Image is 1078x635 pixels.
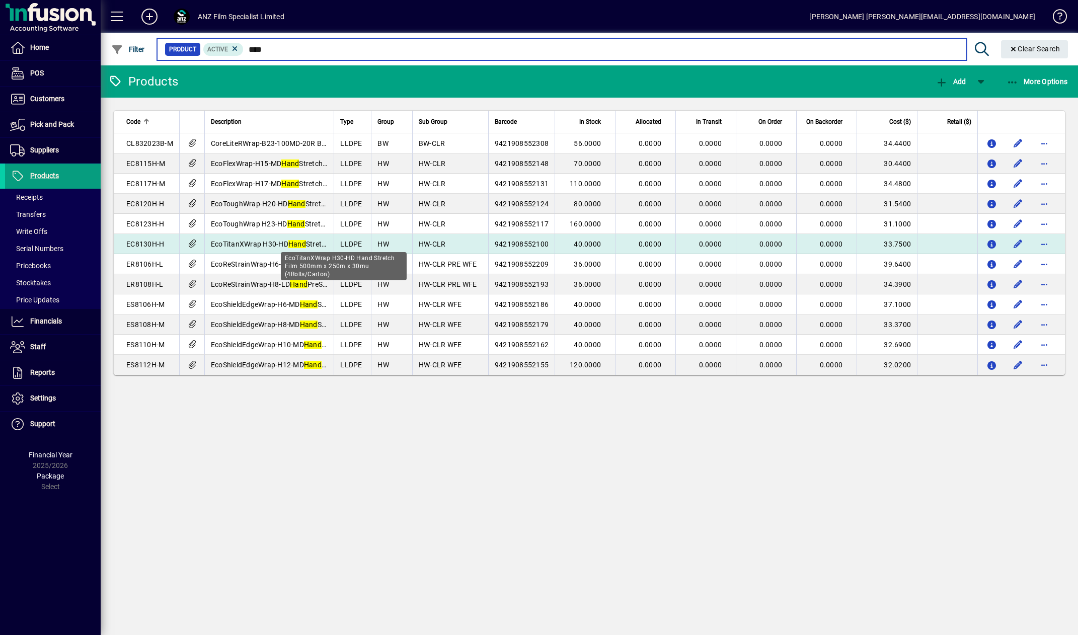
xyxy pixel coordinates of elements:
[759,240,783,248] span: 0.0000
[5,138,101,163] a: Suppliers
[30,394,56,402] span: Settings
[639,361,662,369] span: 0.0000
[1010,276,1026,292] button: Edit
[699,341,722,349] span: 0.0000
[304,341,322,349] em: Hand
[211,240,475,248] span: EcoTitanXWrap H30-HD Stretch Film 500mm x 250m x 30mu (4Rolls/Carton)
[30,317,62,325] span: Financials
[211,139,570,147] span: CoreLiteRWrap-B23-100MD-20R Bundling Stretch Film 100mm x 150m x 23mu (20Rolls/Carton) 1 x Free le
[570,180,601,188] span: 110.0000
[857,133,917,153] td: 34.4400
[857,314,917,335] td: 33.3700
[857,274,917,294] td: 34.3900
[10,262,51,270] span: Pricebooks
[126,116,173,127] div: Code
[820,300,843,308] span: 0.0000
[806,116,842,127] span: On Backorder
[758,116,782,127] span: On Order
[340,220,362,228] span: LLDPE
[1010,155,1026,172] button: Edit
[495,341,549,349] span: 9421908552162
[570,361,601,369] span: 120.0000
[5,335,101,360] a: Staff
[211,341,490,349] span: EcoShieldEdgeWrap-H10-MD Stretch Film 450mm x 480m x 10mu (4Rolls/Carton)
[419,240,446,248] span: HW-CLR
[495,260,549,268] span: 9421908552209
[809,9,1035,25] div: [PERSON_NAME] [PERSON_NAME][EMAIL_ADDRESS][DOMAIN_NAME]
[857,355,917,375] td: 32.0200
[1010,316,1026,333] button: Edit
[377,240,389,248] span: HW
[1010,135,1026,151] button: Edit
[639,300,662,308] span: 0.0000
[5,61,101,86] a: POS
[5,257,101,274] a: Pricebooks
[5,291,101,308] a: Price Updates
[574,240,601,248] span: 40.0000
[419,139,445,147] span: BW-CLR
[820,139,843,147] span: 0.0000
[300,321,318,329] em: Hand
[126,240,164,248] span: EC8130H-H
[1036,296,1052,312] button: More options
[759,300,783,308] span: 0.0000
[126,200,164,208] span: EC8120H-H
[377,200,389,208] span: HW
[126,260,163,268] span: ER8106H-L
[495,361,549,369] span: 9421908552155
[820,220,843,228] span: 0.0000
[5,189,101,206] a: Receipts
[639,160,662,168] span: 0.0000
[636,116,661,127] span: Allocated
[495,240,549,248] span: 9421908552100
[699,321,722,329] span: 0.0000
[574,321,601,329] span: 40.0000
[933,72,968,91] button: Add
[1004,72,1070,91] button: More Options
[340,341,362,349] span: LLDPE
[1007,77,1068,86] span: More Options
[377,341,389,349] span: HW
[696,116,722,127] span: In Transit
[820,240,843,248] span: 0.0000
[203,43,244,56] mat-chip: Activation Status: Active
[1036,155,1052,172] button: More options
[759,280,783,288] span: 0.0000
[759,341,783,349] span: 0.0000
[759,260,783,268] span: 0.0000
[281,160,299,168] em: Hand
[377,361,389,369] span: HW
[5,87,101,112] a: Customers
[111,45,145,53] span: Filter
[639,139,662,147] span: 0.0000
[699,280,722,288] span: 0.0000
[126,300,165,308] span: ES8106H-M
[699,139,722,147] span: 0.0000
[1010,357,1026,373] button: Edit
[340,321,362,329] span: LLDPE
[857,214,917,234] td: 31.1000
[30,146,59,154] span: Suppliers
[639,240,662,248] span: 0.0000
[5,360,101,385] a: Reports
[211,160,468,168] span: EcoFlexWrap-H15-MD Stretch Film 500mm x 450m x 15mu (4Rolls/Carton)
[30,95,64,103] span: Customers
[290,280,307,288] em: Hand
[419,200,446,208] span: HW-CLR
[1010,196,1026,212] button: Edit
[857,335,917,355] td: 32.6900
[639,200,662,208] span: 0.0000
[340,280,362,288] span: LLDPE
[682,116,731,127] div: In Transit
[340,180,362,188] span: LLDPE
[126,220,164,228] span: EC8123H-H
[759,160,783,168] span: 0.0000
[30,69,44,77] span: POS
[495,300,549,308] span: 9421908552186
[377,300,389,308] span: HW
[495,180,549,188] span: 9421908552131
[30,420,55,428] span: Support
[377,321,389,329] span: HW
[5,386,101,411] a: Settings
[419,116,447,127] span: Sub Group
